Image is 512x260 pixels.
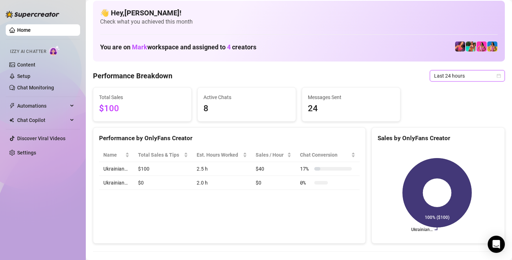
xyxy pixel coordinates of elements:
span: Total Sales [99,93,186,101]
img: AI Chatter [49,45,60,56]
th: Total Sales & Tips [134,148,192,162]
span: thunderbolt [9,103,15,109]
div: Performance by OnlyFans Creator [99,133,360,143]
a: Home [17,27,31,33]
a: Setup [17,73,30,79]
span: Name [103,151,124,159]
span: Last 24 hours [434,70,501,81]
img: Alexa [455,41,465,51]
span: Automations [17,100,68,112]
h1: You are on workspace and assigned to creators [100,43,256,51]
th: Chat Conversion [296,148,360,162]
img: Ukrainian [477,41,487,51]
div: Sales by OnlyFans Creator [378,133,499,143]
div: Open Intercom Messenger [488,236,505,253]
span: Chat Conversion [300,151,350,159]
a: Content [17,62,35,68]
text: Ukrainian… [411,227,432,232]
h4: Performance Breakdown [93,71,172,81]
td: $100 [134,162,192,176]
th: Name [99,148,134,162]
div: Est. Hours Worked [197,151,241,159]
td: $0 [251,176,296,190]
span: 0 % [300,179,311,187]
a: Chat Monitoring [17,85,54,90]
span: Active Chats [203,93,290,101]
a: Settings [17,150,36,156]
span: Check what you achieved this month [100,18,498,26]
td: 2.0 h [192,176,251,190]
span: 4 [227,43,231,51]
span: 17 % [300,165,311,173]
span: 8 [203,102,290,116]
span: $100 [99,102,186,116]
img: Alexa [466,41,476,51]
span: 24 [308,102,394,116]
span: Messages Sent [308,93,394,101]
span: calendar [497,74,501,78]
td: $0 [134,176,192,190]
span: Total Sales & Tips [138,151,182,159]
td: Ukrainian… [99,176,134,190]
h4: 👋 Hey, [PERSON_NAME] ! [100,8,498,18]
span: Mark [132,43,147,51]
td: $40 [251,162,296,176]
td: 2.5 h [192,162,251,176]
img: logo-BBDzfeDw.svg [6,11,59,18]
img: Ukrainian [487,41,497,51]
span: Chat Copilot [17,114,68,126]
th: Sales / Hour [251,148,296,162]
a: Discover Viral Videos [17,136,65,141]
span: Izzy AI Chatter [10,48,46,55]
img: Chat Copilot [9,118,14,123]
td: Ukrainian… [99,162,134,176]
span: Sales / Hour [256,151,286,159]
